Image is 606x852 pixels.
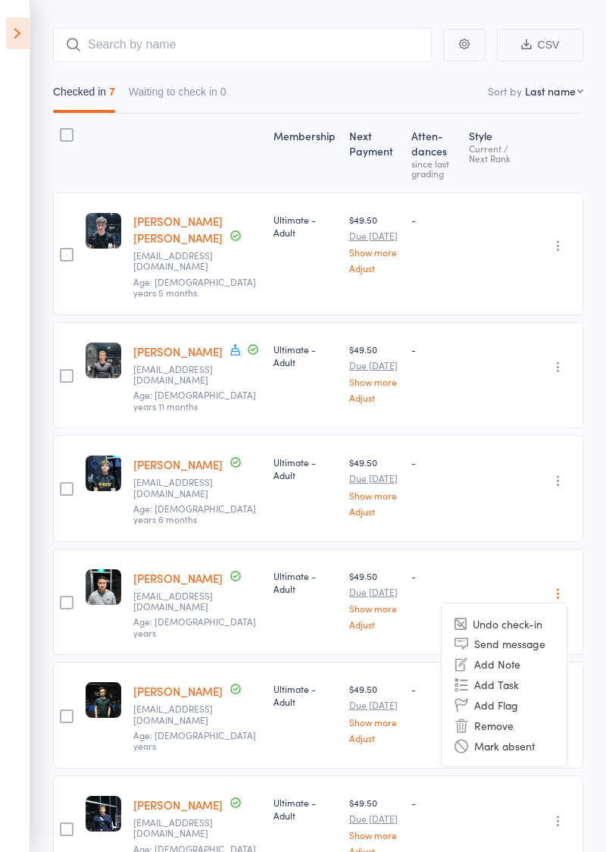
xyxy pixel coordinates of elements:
span: Age: [DEMOGRAPHIC_DATA] years 5 months [133,275,256,299]
button: CSV [497,29,583,61]
small: Due [DATE] [349,360,400,371]
a: Adjust [349,393,400,403]
div: Ultimate - Adult [273,569,337,595]
small: tokoa@iprimus.com.au [133,364,232,386]
a: Adjust [349,263,400,273]
a: Show more [349,377,400,387]
div: 7 [109,86,115,98]
div: Membership [267,121,343,186]
div: Ultimate - Adult [273,213,337,239]
div: since last grading [411,158,457,178]
div: - [411,343,457,356]
small: Cooperarms08@gmail.com [133,250,232,272]
a: Adjust [349,733,400,743]
a: [PERSON_NAME] [133,456,223,472]
img: image1745822832.png [86,213,121,249]
a: Adjust [349,506,400,516]
img: image1756375637.png [86,796,121,832]
div: - [411,569,457,582]
div: Ultimate - Adult [273,796,337,822]
small: Due [DATE] [349,700,400,710]
span: Age: [DEMOGRAPHIC_DATA] years [133,728,256,752]
a: [PERSON_NAME] [133,683,223,699]
div: Ultimate - Adult [273,682,337,708]
a: Show more [349,247,400,257]
div: - [411,682,457,695]
div: Last name [525,83,576,99]
span: Age: [DEMOGRAPHIC_DATA] years 11 months [133,388,256,412]
input: Search by name [53,27,432,62]
a: Adjust [349,619,400,629]
div: Style [463,121,528,186]
a: Show more [349,830,400,840]
div: $49.50 [349,682,400,742]
li: Send message [442,633,567,653]
label: Sort by [488,83,522,99]
a: [PERSON_NAME] [PERSON_NAME] [133,213,223,246]
li: Add Note [442,653,567,674]
div: Current / Next Rank [469,143,522,163]
small: Due [DATE] [349,587,400,597]
span: Age: [DEMOGRAPHIC_DATA] years [133,615,256,638]
a: Show more [349,603,400,613]
img: image1747122742.png [86,682,121,718]
div: $49.50 [349,343,400,403]
small: stevenplusdo@gmail.com [133,590,232,612]
img: image1748937774.png [86,569,121,605]
small: vJacquezland@gmail.com [133,817,232,839]
div: Next Payment [343,121,406,186]
small: Due [DATE] [349,473,400,484]
a: Show more [349,490,400,500]
a: Show more [349,717,400,727]
button: Waiting to check in0 [129,78,226,113]
li: Add Task [442,674,567,694]
li: Remove [442,715,567,735]
li: Add Flag [442,694,567,715]
li: Mark absent [442,735,567,756]
div: - [411,213,457,226]
div: - [411,796,457,809]
small: fionacarley@hotmail.com [133,477,232,499]
div: $49.50 [349,213,400,273]
div: Ultimate - Adult [273,343,337,368]
div: $49.50 [349,456,400,515]
a: [PERSON_NAME] [133,343,223,359]
div: 0 [220,86,226,98]
a: [PERSON_NAME] [133,797,223,813]
button: Checked in7 [53,78,115,113]
div: - [411,456,457,468]
img: image1745912677.png [86,456,121,491]
small: Due [DATE] [349,230,400,241]
span: Age: [DEMOGRAPHIC_DATA] years 6 months [133,502,256,525]
div: Atten­dances [405,121,463,186]
small: Due [DATE] [349,813,400,824]
small: elenasimakova@hotmail.com [133,703,232,725]
div: Ultimate - Adult [273,456,337,481]
div: $49.50 [349,569,400,629]
img: image1745826923.png [86,343,121,378]
a: [PERSON_NAME] [133,570,223,586]
li: Undo check-in [442,614,567,633]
